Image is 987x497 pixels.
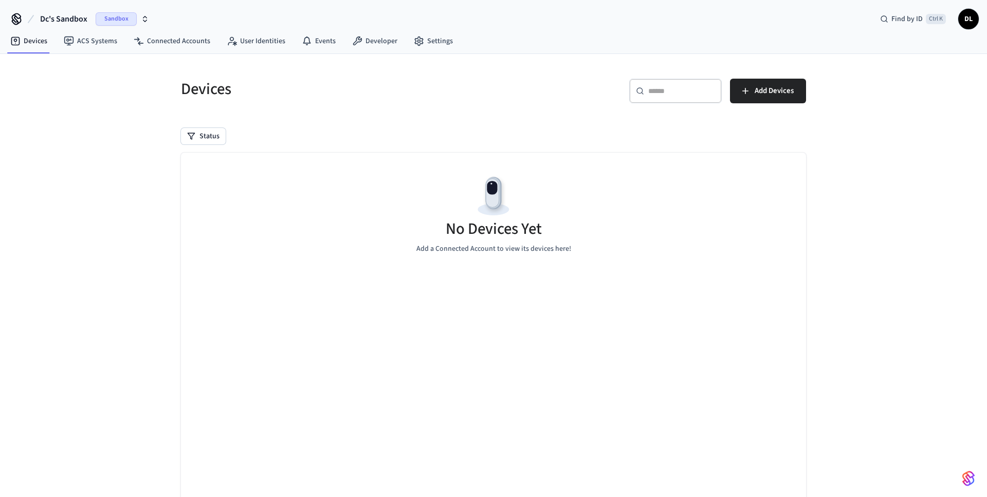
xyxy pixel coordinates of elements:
img: SeamLogoGradient.69752ec5.svg [962,470,975,487]
span: Find by ID [891,14,923,24]
a: Developer [344,32,406,50]
span: Ctrl K [926,14,946,24]
a: Connected Accounts [125,32,218,50]
span: Add Devices [755,84,794,98]
h5: Devices [181,79,487,100]
span: Sandbox [96,12,137,26]
button: DL [958,9,979,29]
a: Events [294,32,344,50]
a: Settings [406,32,461,50]
div: Find by IDCtrl K [872,10,954,28]
span: DL [959,10,978,28]
a: User Identities [218,32,294,50]
a: Devices [2,32,56,50]
p: Add a Connected Account to view its devices here! [416,244,571,254]
img: Devices Empty State [470,173,517,219]
h5: No Devices Yet [446,218,542,240]
span: Dc's Sandbox [40,13,87,25]
button: Status [181,128,226,144]
button: Add Devices [730,79,806,103]
a: ACS Systems [56,32,125,50]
